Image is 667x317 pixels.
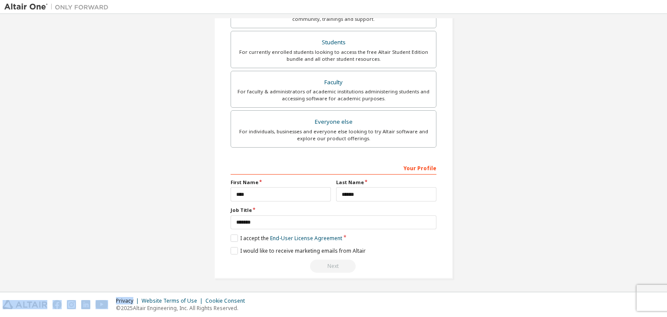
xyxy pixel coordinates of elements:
img: facebook.svg [53,300,62,309]
label: I would like to receive marketing emails from Altair [231,247,366,254]
div: Select your account type to continue [231,260,436,273]
div: Website Terms of Use [142,297,205,304]
div: Cookie Consent [205,297,250,304]
div: For individuals, businesses and everyone else looking to try Altair software and explore our prod... [236,128,431,142]
img: Altair One [4,3,113,11]
label: I accept the [231,234,342,242]
label: Last Name [336,179,436,186]
div: Privacy [116,297,142,304]
img: instagram.svg [67,300,76,309]
img: altair_logo.svg [3,300,47,309]
a: End-User License Agreement [270,234,342,242]
div: Everyone else [236,116,431,128]
img: linkedin.svg [81,300,90,309]
div: Faculty [236,76,431,89]
label: First Name [231,179,331,186]
img: youtube.svg [96,300,108,309]
div: For faculty & administrators of academic institutions administering students and accessing softwa... [236,88,431,102]
div: For currently enrolled students looking to access the free Altair Student Edition bundle and all ... [236,49,431,63]
div: Students [236,36,431,49]
p: © 2025 Altair Engineering, Inc. All Rights Reserved. [116,304,250,312]
label: Job Title [231,207,436,214]
div: Your Profile [231,161,436,175]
